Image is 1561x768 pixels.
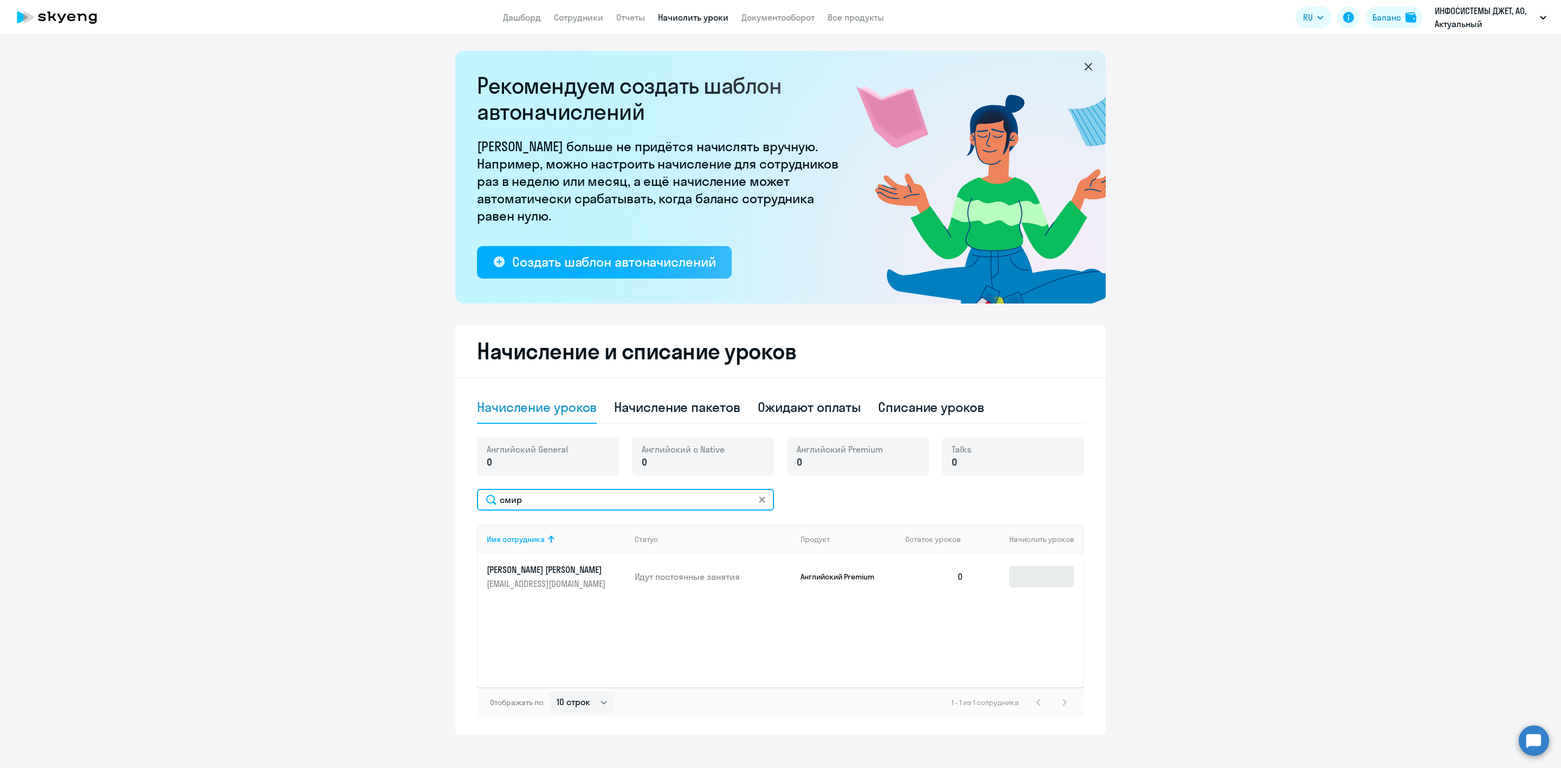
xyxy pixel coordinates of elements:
[635,571,792,583] p: Идут постоянные занятия
[972,525,1083,554] th: Начислить уроков
[797,443,883,455] span: Английский Premium
[487,455,492,469] span: 0
[477,398,597,416] div: Начисление уроков
[952,455,957,469] span: 0
[741,12,815,23] a: Документооборот
[477,338,1084,364] h2: Начисление и списание уроков
[828,12,884,23] a: Все продукты
[905,534,972,544] div: Остаток уроков
[1435,4,1536,30] p: ИНФОСИСТЕМЫ ДЖЕТ, АО, Актуальный Инфосистемы Джет
[487,578,608,590] p: [EMAIL_ADDRESS][DOMAIN_NAME]
[801,534,830,544] div: Продукт
[797,455,802,469] span: 0
[642,455,647,469] span: 0
[952,443,971,455] span: Talks
[1295,7,1331,28] button: RU
[1366,7,1423,28] button: Балансbalance
[477,489,774,511] input: Поиск по имени, email, продукту или статусу
[487,534,626,544] div: Имя сотрудника
[1429,4,1552,30] button: ИНФОСИСТЕМЫ ДЖЕТ, АО, Актуальный Инфосистемы Джет
[477,73,846,125] h2: Рекомендуем создать шаблон автоначислений
[635,534,792,544] div: Статус
[616,12,645,23] a: Отчеты
[490,698,545,707] span: Отображать по:
[512,253,715,270] div: Создать шаблон автоначислений
[951,698,1019,707] span: 1 - 1 из 1 сотрудника
[658,12,728,23] a: Начислить уроки
[878,398,984,416] div: Списание уроков
[487,534,545,544] div: Имя сотрудника
[477,246,732,279] button: Создать шаблон автоначислений
[1303,11,1313,24] span: RU
[896,554,972,599] td: 0
[1372,11,1401,24] div: Баланс
[758,398,861,416] div: Ожидают оплаты
[905,534,961,544] span: Остаток уроков
[642,443,725,455] span: Английский с Native
[487,564,608,576] p: [PERSON_NAME] [PERSON_NAME]
[487,564,626,590] a: [PERSON_NAME] [PERSON_NAME][EMAIL_ADDRESS][DOMAIN_NAME]
[614,398,740,416] div: Начисление пакетов
[487,443,568,455] span: Английский General
[477,138,846,224] p: [PERSON_NAME] больше не придётся начислять вручную. Например, можно настроить начисление для сотр...
[801,534,897,544] div: Продукт
[1405,12,1416,23] img: balance
[554,12,603,23] a: Сотрудники
[801,572,882,582] p: Английский Premium
[635,534,658,544] div: Статус
[503,12,541,23] a: Дашборд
